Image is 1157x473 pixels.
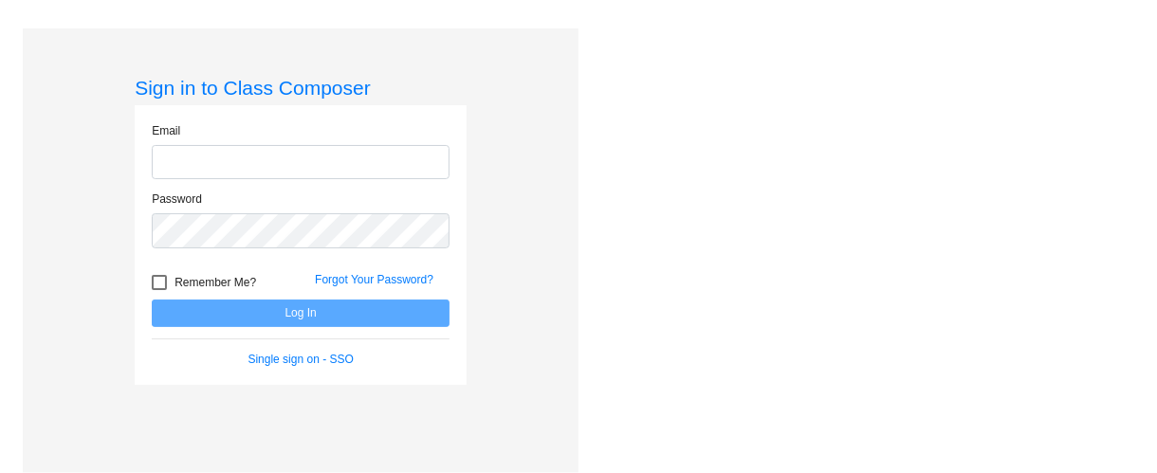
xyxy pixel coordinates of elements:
h3: Sign in to Class Composer [135,76,467,100]
span: Remember Me? [174,271,256,294]
label: Email [152,122,180,139]
button: Log In [152,300,450,327]
label: Password [152,191,202,208]
a: Forgot Your Password? [315,273,433,286]
a: Single sign on - SSO [248,353,354,366]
